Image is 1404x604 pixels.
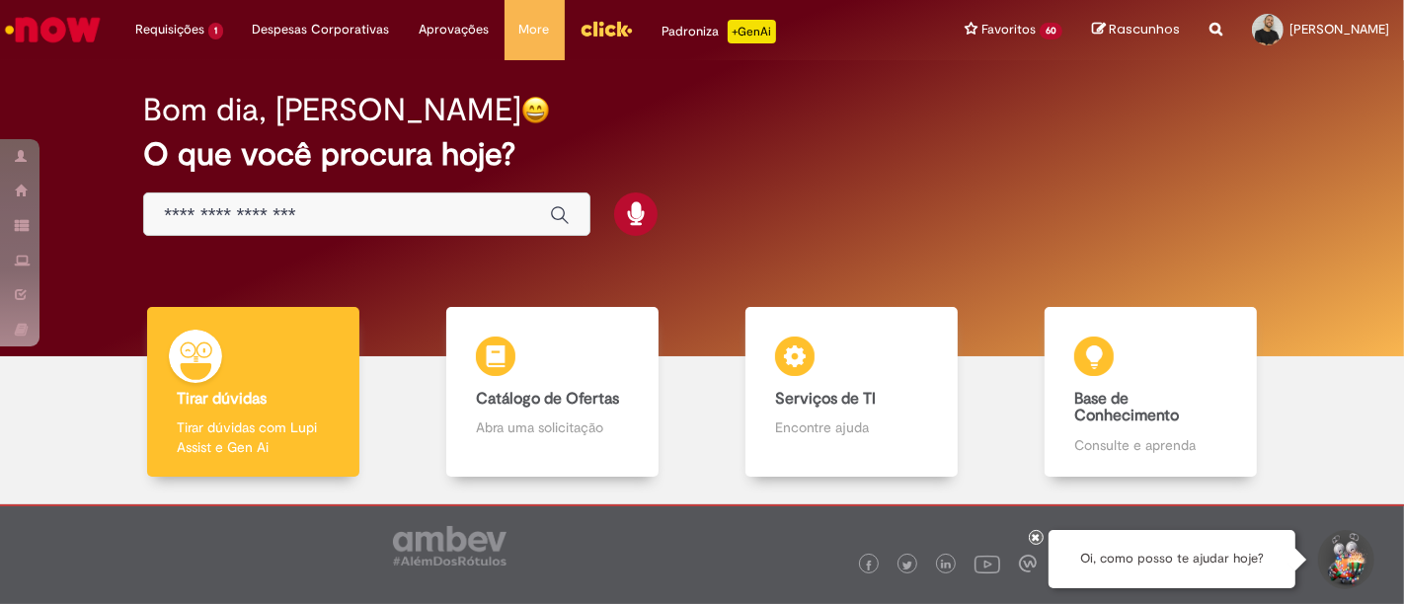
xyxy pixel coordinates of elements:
span: [PERSON_NAME] [1289,21,1389,38]
p: +GenAi [728,20,776,43]
h2: O que você procura hoje? [143,137,1261,172]
span: 60 [1040,23,1062,39]
img: logo_footer_linkedin.png [941,560,951,571]
span: More [519,20,550,39]
img: click_logo_yellow_360x200.png [580,14,633,43]
p: Encontre ajuda [775,417,927,437]
span: Aprovações [420,20,490,39]
img: logo_footer_ambev_rotulo_gray.png [393,526,507,566]
span: Favoritos [981,20,1036,39]
a: Serviços de TI Encontre ajuda [702,307,1001,478]
p: Tirar dúvidas com Lupi Assist e Gen Ai [177,417,329,457]
img: happy-face.png [521,96,550,124]
span: Requisições [135,20,204,39]
a: Base de Conhecimento Consulte e aprenda [1001,307,1300,478]
button: Iniciar Conversa de Suporte [1315,530,1374,589]
span: Despesas Corporativas [253,20,390,39]
a: Rascunhos [1092,21,1180,39]
p: Abra uma solicitação [476,417,628,437]
h2: Bom dia, [PERSON_NAME] [143,93,521,127]
b: Tirar dúvidas [177,389,267,409]
b: Catálogo de Ofertas [476,389,619,409]
img: ServiceNow [2,10,104,49]
span: Rascunhos [1109,20,1180,38]
div: Oi, como posso te ajudar hoje? [1049,530,1295,588]
img: logo_footer_facebook.png [864,561,874,570]
b: Base de Conhecimento [1074,389,1179,426]
a: Catálogo de Ofertas Abra uma solicitação [403,307,702,478]
b: Serviços de TI [775,389,876,409]
img: logo_footer_workplace.png [1019,555,1037,572]
p: Consulte e aprenda [1074,435,1226,455]
span: 1 [208,23,223,39]
div: Padroniza [663,20,776,43]
img: logo_footer_youtube.png [975,551,1000,576]
img: logo_footer_twitter.png [902,561,912,570]
a: Tirar dúvidas Tirar dúvidas com Lupi Assist e Gen Ai [104,307,403,478]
